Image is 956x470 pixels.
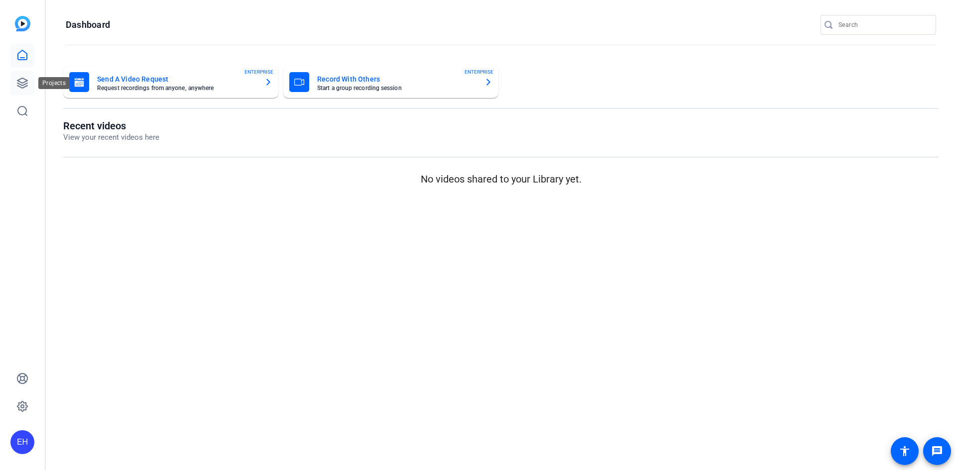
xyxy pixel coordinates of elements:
[465,68,493,76] span: ENTERPRISE
[97,85,256,91] mat-card-subtitle: Request recordings from anyone, anywhere
[63,66,278,98] button: Send A Video RequestRequest recordings from anyone, anywhereENTERPRISE
[899,445,911,457] mat-icon: accessibility
[10,430,34,454] div: EH
[317,85,477,91] mat-card-subtitle: Start a group recording session
[97,73,256,85] mat-card-title: Send A Video Request
[283,66,498,98] button: Record With OthersStart a group recording sessionENTERPRISE
[38,77,70,89] div: Projects
[63,132,159,143] p: View your recent videos here
[317,73,477,85] mat-card-title: Record With Others
[15,16,30,31] img: blue-gradient.svg
[66,19,110,31] h1: Dashboard
[931,445,943,457] mat-icon: message
[244,68,273,76] span: ENTERPRISE
[63,172,939,187] p: No videos shared to your Library yet.
[63,120,159,132] h1: Recent videos
[838,19,928,31] input: Search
